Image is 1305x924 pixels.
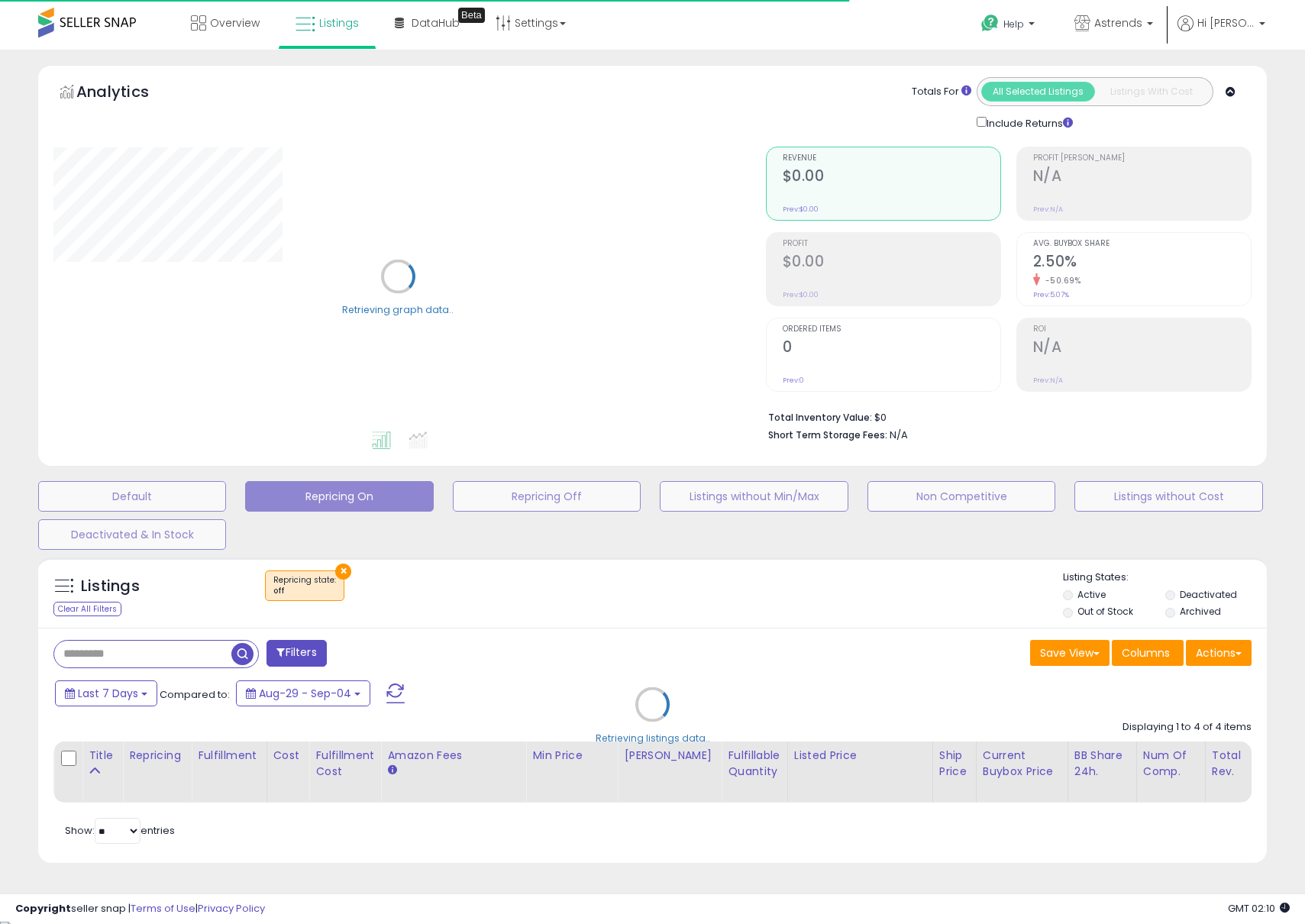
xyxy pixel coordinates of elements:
[783,253,1000,273] h2: $0.00
[1033,167,1251,188] h2: N/A
[768,411,872,424] b: Total Inventory Value:
[342,302,454,316] div: Retrieving graph data..
[1033,240,1251,248] span: Avg. Buybox Share
[783,154,1000,163] span: Revenue
[412,15,460,31] span: DataHub
[768,428,887,441] b: Short Term Storage Fees:
[783,167,1000,188] h2: $0.00
[912,85,971,99] div: Totals For
[1228,901,1290,916] span: 2025-09-12 02:10 GMT
[1033,325,1251,334] span: ROI
[965,114,1091,131] div: Include Returns
[319,15,359,31] span: Listings
[1003,18,1024,31] span: Help
[1033,154,1251,163] span: Profit [PERSON_NAME]
[660,481,848,512] button: Listings without Min/Max
[1177,15,1265,50] a: Hi [PERSON_NAME]
[783,376,804,385] small: Prev: 0
[768,407,1240,425] li: $0
[458,8,485,23] div: Tooltip anchor
[1033,376,1063,385] small: Prev: N/A
[131,901,195,916] a: Terms of Use
[783,240,1000,248] span: Profit
[245,481,433,512] button: Repricing On
[1033,205,1063,214] small: Prev: N/A
[981,82,1095,102] button: All Selected Listings
[1074,481,1262,512] button: Listings without Cost
[783,325,1000,334] span: Ordered Items
[38,519,226,550] button: Deactivated & In Stock
[1033,290,1069,299] small: Prev: 5.07%
[867,481,1055,512] button: Non Competitive
[453,481,641,512] button: Repricing Off
[210,15,260,31] span: Overview
[980,14,1000,33] i: Get Help
[1033,253,1251,273] h2: 2.50%
[1197,15,1255,31] span: Hi [PERSON_NAME]
[1094,15,1142,31] span: Astrends
[890,428,908,442] span: N/A
[783,205,819,214] small: Prev: $0.00
[783,290,819,299] small: Prev: $0.00
[15,901,71,916] strong: Copyright
[596,731,710,745] div: Retrieving listings data..
[1033,338,1251,359] h2: N/A
[1094,82,1208,102] button: Listings With Cost
[969,2,1050,50] a: Help
[198,901,265,916] a: Privacy Policy
[783,338,1000,359] h2: 0
[1040,275,1081,286] small: -50.69%
[15,902,265,916] div: seller snap | |
[38,481,226,512] button: Default
[76,81,179,106] h5: Analytics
